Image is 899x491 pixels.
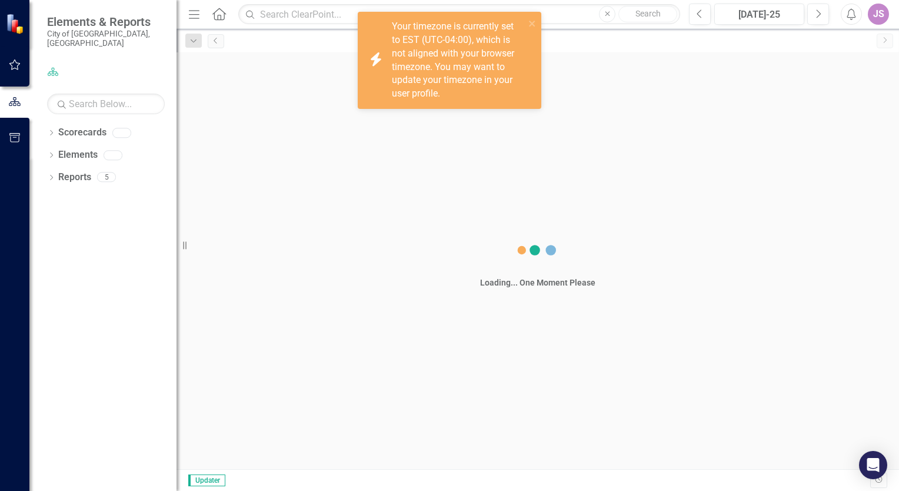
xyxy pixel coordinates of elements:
button: close [528,16,537,30]
button: Search [618,6,677,22]
div: Your timezone is currently set to EST (UTC-04:00), which is not aligned with your browser timezon... [392,20,525,101]
button: [DATE]-25 [714,4,804,25]
div: 5 [97,172,116,183]
div: Open Intercom Messenger [859,451,887,479]
span: Elements & Reports [47,15,165,29]
input: Search Below... [47,94,165,114]
a: Scorecards [58,126,106,140]
span: Search [635,9,661,18]
a: Elements [58,148,98,162]
div: Loading... One Moment Please [480,277,595,288]
div: [DATE]-25 [718,8,800,22]
img: ClearPoint Strategy [6,13,26,34]
button: JS [868,4,889,25]
span: Updater [188,475,225,486]
small: City of [GEOGRAPHIC_DATA], [GEOGRAPHIC_DATA] [47,29,165,48]
input: Search ClearPoint... [238,4,680,25]
a: Reports [58,171,91,184]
